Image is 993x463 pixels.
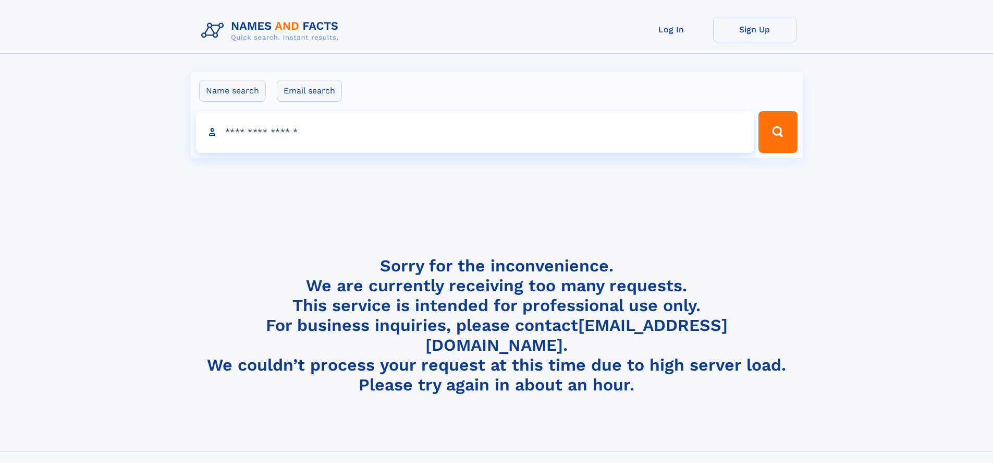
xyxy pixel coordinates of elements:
[196,111,754,153] input: search input
[277,80,342,102] label: Email search
[199,80,266,102] label: Name search
[713,17,796,42] a: Sign Up
[197,256,796,395] h4: Sorry for the inconvenience. We are currently receiving too many requests. This service is intend...
[197,17,347,45] img: Logo Names and Facts
[425,315,728,355] a: [EMAIL_ADDRESS][DOMAIN_NAME]
[630,17,713,42] a: Log In
[758,111,797,153] button: Search Button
